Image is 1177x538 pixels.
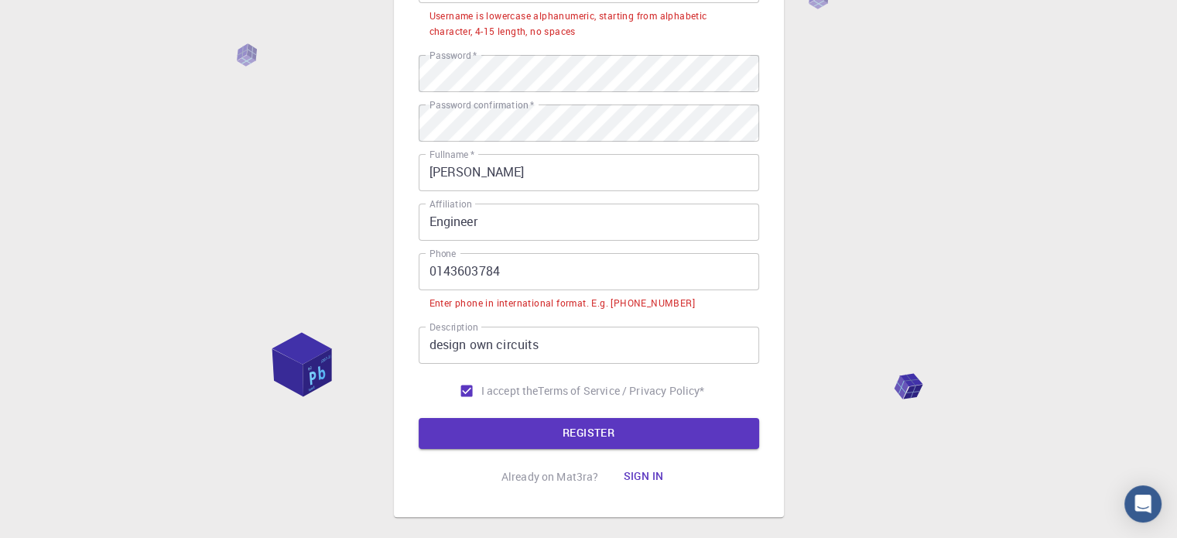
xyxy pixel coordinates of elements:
[429,197,471,211] label: Affiliation
[429,247,456,260] label: Phone
[538,383,704,399] p: Terms of Service / Privacy Policy *
[481,383,539,399] span: I accept the
[501,469,599,485] p: Already on Mat3ra?
[429,148,474,161] label: Fullname
[538,383,704,399] a: Terms of Service / Privacy Policy*
[1124,485,1162,523] div: Open Intercom Messenger
[429,296,695,311] div: Enter phone in international format. E.g. [PHONE_NUMBER]
[429,98,534,111] label: Password confirmation
[419,418,759,449] button: REGISTER
[429,320,478,334] label: Description
[429,49,477,62] label: Password
[611,461,676,492] button: Sign in
[429,9,748,39] div: Username is lowercase alphanumeric, starting from alphabetic character, 4-15 length, no spaces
